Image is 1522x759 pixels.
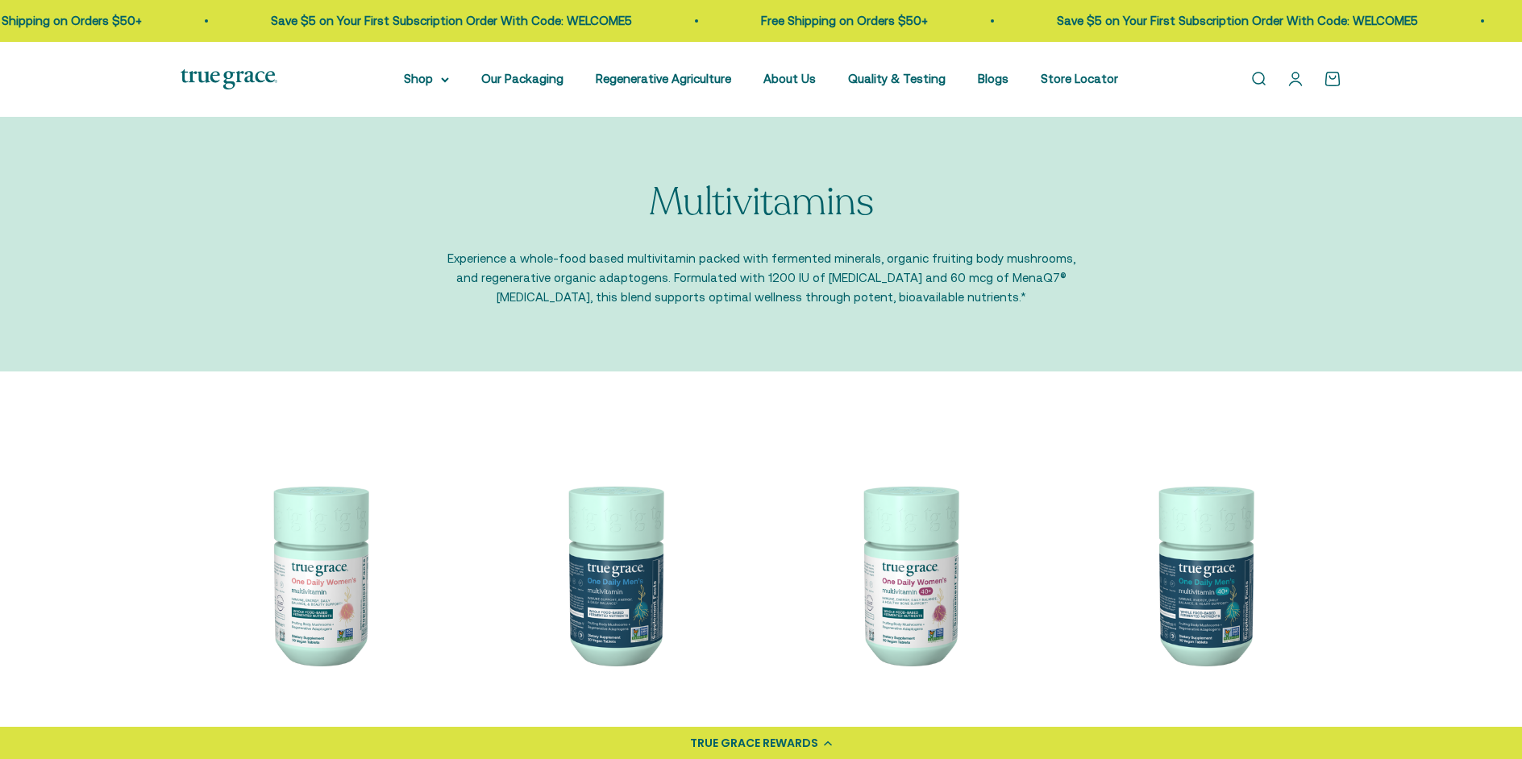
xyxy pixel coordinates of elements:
a: Our Packaging [481,72,563,85]
p: Experience a whole-food based multivitamin packed with fermented minerals, organic fruiting body ... [447,249,1075,307]
a: Free Shipping on Orders $50+ [761,14,928,27]
a: Regenerative Agriculture [596,72,731,85]
a: Quality & Testing [848,72,946,85]
img: One Daily Men's Multivitamin [476,436,751,711]
p: Save $5 on Your First Subscription Order With Code: WELCOME5 [1057,11,1418,31]
p: Multivitamins [649,181,874,224]
img: Daily Multivitamin for Immune Support, Energy, Daily Balance, and Healthy Bone Support* Vitamin A... [771,436,1046,711]
summary: Shop [404,69,449,89]
img: One Daily Men's 40+ Multivitamin [1066,436,1341,711]
a: About Us [763,72,816,85]
p: Save $5 on Your First Subscription Order With Code: WELCOME5 [271,11,632,31]
a: Blogs [978,72,1008,85]
div: TRUE GRACE REWARDS [690,735,818,752]
img: We select ingredients that play a concrete role in true health, and we include them at effective ... [181,436,456,711]
a: Store Locator [1041,72,1118,85]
